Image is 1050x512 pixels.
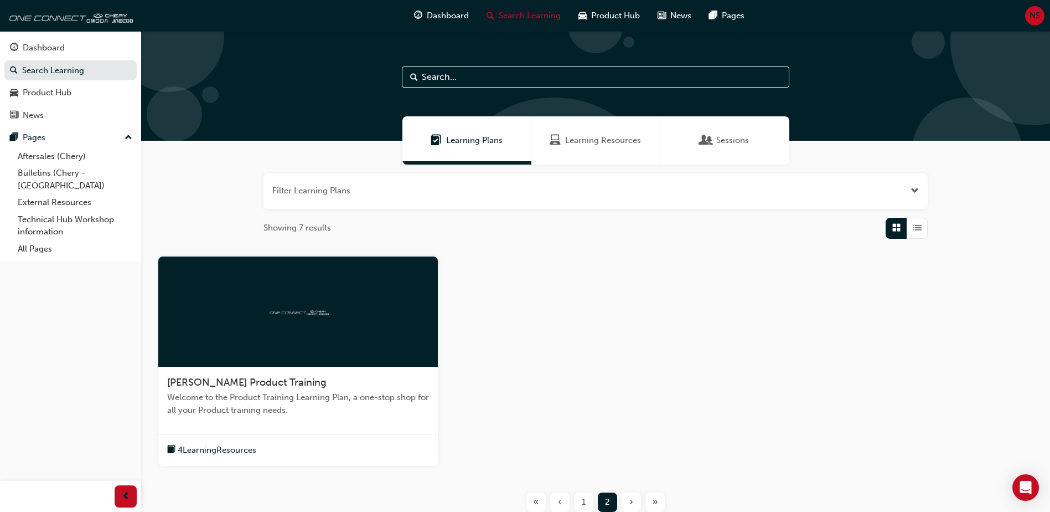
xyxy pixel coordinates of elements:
div: Product Hub [23,86,71,99]
div: Open Intercom Messenger [1012,474,1039,501]
button: Previous page [548,493,572,512]
span: Grid [892,222,901,234]
span: up-icon [125,131,132,145]
button: Next page [619,493,643,512]
input: Search... [402,66,789,88]
span: Learning Resources [565,134,641,147]
span: search-icon [10,66,18,76]
button: Pages [4,127,137,148]
a: News [4,105,137,126]
img: oneconnect [6,4,133,27]
button: Page 1 [572,493,596,512]
a: oneconnect[PERSON_NAME] Product TrainingWelcome to the Product Training Learning Plan, a one-stop... [158,257,438,466]
a: Learning PlansLearning Plans [402,116,531,165]
span: Dashboard [427,9,469,22]
span: 2 [605,496,610,509]
a: Search Learning [4,60,137,81]
span: pages-icon [709,9,717,23]
span: Showing 7 results [263,222,331,234]
span: Learning Plans [431,134,442,147]
button: NS [1025,6,1044,25]
img: oneconnect [268,306,329,316]
span: book-icon [167,443,175,457]
a: Bulletins (Chery - [GEOGRAPHIC_DATA]) [13,165,137,194]
a: pages-iconPages [700,4,753,27]
button: Open the filter [911,185,919,197]
a: guage-iconDashboard [405,4,478,27]
a: Dashboard [4,38,137,58]
span: search-icon [487,9,494,23]
button: Last page [643,493,667,512]
span: [PERSON_NAME] Product Training [167,376,327,388]
span: List [913,222,922,234]
a: Technical Hub Workshop information [13,211,137,240]
div: News [23,109,44,122]
span: › [629,496,633,509]
span: Welcome to the Product Training Learning Plan, a one-stop shop for all your Product training needs. [167,391,429,416]
span: 1 [582,496,586,509]
div: Pages [23,131,45,144]
a: Learning ResourcesLearning Resources [531,116,660,165]
button: DashboardSearch LearningProduct HubNews [4,35,137,127]
span: » [652,496,658,509]
span: News [670,9,691,22]
span: prev-icon [122,490,130,504]
span: Search [410,71,418,84]
span: NS [1030,9,1040,22]
button: Page 2 [596,493,619,512]
a: search-iconSearch Learning [478,4,570,27]
span: Learning Resources [550,134,561,147]
a: Product Hub [4,83,137,103]
button: First page [524,493,548,512]
a: All Pages [13,240,137,258]
span: pages-icon [10,133,18,143]
span: Sessions [716,134,749,147]
div: Dashboard [23,42,65,54]
a: SessionsSessions [660,116,789,165]
a: news-iconNews [649,4,700,27]
span: Search Learning [499,9,561,22]
span: guage-icon [10,43,18,53]
span: Product Hub [591,9,640,22]
span: car-icon [10,88,18,98]
span: news-icon [658,9,666,23]
span: news-icon [10,111,18,121]
span: guage-icon [414,9,422,23]
a: Aftersales (Chery) [13,148,137,165]
span: Learning Plans [446,134,503,147]
a: car-iconProduct Hub [570,4,649,27]
a: External Resources [13,194,137,211]
span: 4 Learning Resources [178,444,256,457]
span: « [533,496,539,509]
span: ‹ [558,496,562,509]
span: car-icon [578,9,587,23]
button: book-icon4LearningResources [167,443,256,457]
span: Pages [722,9,744,22]
span: Sessions [701,134,712,147]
